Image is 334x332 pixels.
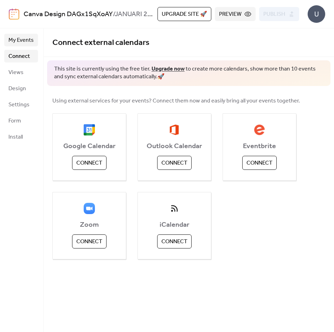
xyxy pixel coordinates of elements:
button: Preview [215,7,256,21]
span: Views [8,68,24,77]
img: ical [169,203,180,214]
b: JANUARI 2025 [115,8,159,21]
button: Upgrade site 🚀 [158,7,211,21]
img: outlook [169,124,179,135]
span: Settings [8,101,30,109]
span: My Events [8,36,34,45]
span: Upgrade site 🚀 [162,10,207,19]
a: Upgrade now [152,64,185,74]
a: My Events [4,34,38,46]
img: eventbrite [254,124,265,135]
button: Connect [157,156,192,170]
span: Install [8,133,23,141]
button: Connect [72,234,107,248]
span: Connect [8,52,30,61]
button: Connect [157,234,192,248]
span: Connect [246,159,272,167]
span: Zoom [53,221,126,229]
span: iCalendar [138,221,211,229]
span: Connect [161,238,187,246]
a: Canva Design DAGx1SqXoAY [24,8,113,21]
span: Outlook Calendar [138,142,211,151]
img: zoom [84,203,95,214]
span: Preview [219,10,242,19]
button: Connect [72,156,107,170]
a: Views [4,66,38,79]
a: Form [4,114,38,127]
span: This site is currently using the free tier. to create more calendars, show more than 10 events an... [54,65,323,81]
a: Connect [4,50,38,62]
b: / [113,8,115,21]
span: Connect [76,159,102,167]
a: Install [4,131,38,143]
span: Google Calendar [53,142,126,151]
a: Design [4,82,38,95]
span: Connect [76,238,102,246]
img: google [84,124,95,135]
img: logo [9,8,19,20]
span: Using external services for your events? Connect them now and easily bring all your events together. [52,97,300,105]
span: Connect [161,159,187,167]
span: Form [8,117,21,125]
a: Settings [4,98,38,111]
span: Eventbrite [223,142,296,151]
div: U [308,5,325,23]
span: Design [8,85,26,93]
span: Connect external calendars [52,35,149,51]
button: Connect [242,156,277,170]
